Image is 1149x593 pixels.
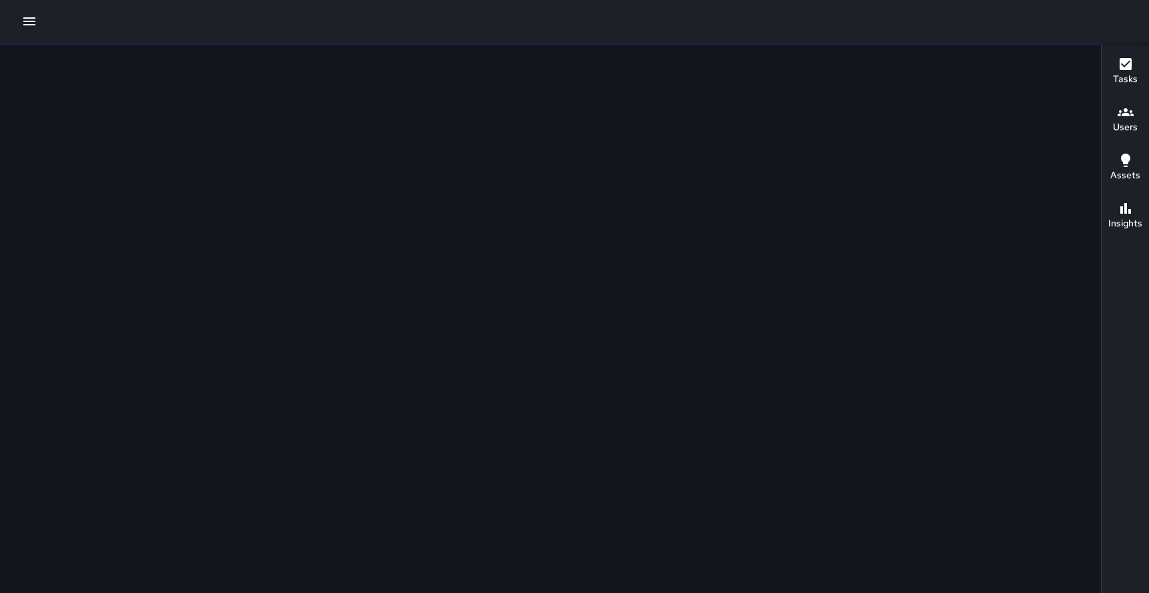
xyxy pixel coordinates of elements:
h6: Tasks [1113,72,1138,87]
h6: Insights [1108,216,1142,231]
button: Assets [1102,144,1149,192]
h6: Assets [1110,168,1140,183]
button: Users [1102,96,1149,144]
button: Insights [1102,192,1149,240]
button: Tasks [1102,48,1149,96]
h6: Users [1113,120,1138,135]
